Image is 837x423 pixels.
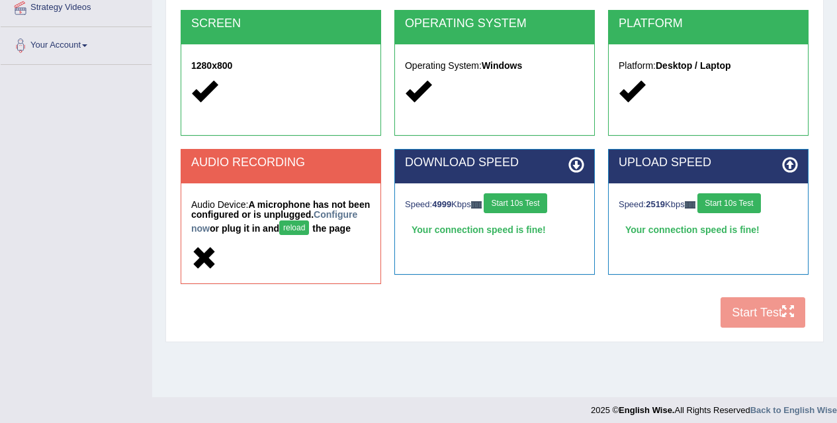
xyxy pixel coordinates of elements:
h5: Operating System: [405,61,584,71]
div: 2025 © All Rights Reserved [591,397,837,416]
h5: Platform: [619,61,798,71]
strong: Desktop / Laptop [656,60,731,71]
a: Back to English Wise [750,405,837,415]
div: Speed: Kbps [619,193,798,216]
h2: OPERATING SYSTEM [405,17,584,30]
button: reload [279,220,309,235]
h2: PLATFORM [619,17,798,30]
img: ajax-loader-fb-connection.gif [685,201,695,209]
a: Your Account [1,27,152,60]
h2: UPLOAD SPEED [619,156,798,169]
strong: 2519 [646,199,665,209]
img: ajax-loader-fb-connection.gif [471,201,482,209]
h2: AUDIO RECORDING [191,156,371,169]
a: Configure now [191,209,357,234]
button: Start 10s Test [697,193,760,213]
h5: Audio Device: [191,200,371,238]
h2: DOWNLOAD SPEED [405,156,584,169]
div: Speed: Kbps [405,193,584,216]
div: Your connection speed is fine! [405,220,584,240]
h2: SCREEN [191,17,371,30]
strong: 1280x800 [191,60,232,71]
strong: 4999 [432,199,451,209]
strong: Windows [482,60,522,71]
strong: English Wise. [619,405,674,415]
button: Start 10s Test [484,193,547,213]
strong: A microphone has not been configured or is unplugged. or plug it in and the page [191,199,370,234]
div: Your connection speed is fine! [619,220,798,240]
